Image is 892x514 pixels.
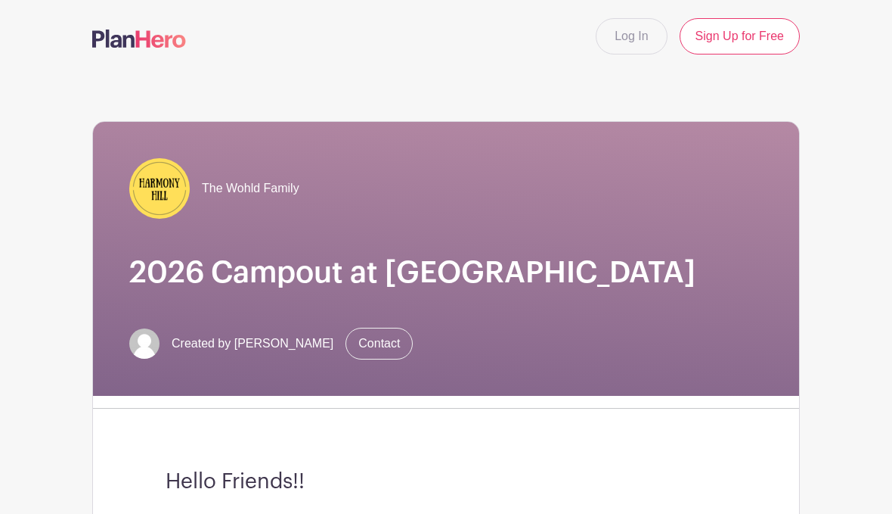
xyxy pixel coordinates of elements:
[680,18,800,55] a: Sign Up for Free
[202,179,299,198] span: The Wohld Family
[129,158,190,219] img: Harmony%20Hill%20logo.png
[596,18,667,55] a: Log In
[92,30,186,48] img: logo-507f7623f17ff9eddc593b1ce0a138ce2505c220e1c5a4e2b4648c50719b7d32.svg
[345,328,413,360] a: Contact
[129,255,763,291] h1: 2026 Campout at [GEOGRAPHIC_DATA]
[129,329,160,359] img: default-ce2991bfa6775e67f084385cd625a349d9dcbb7a52a09fb2fda1e96e2d18dcdb.png
[172,335,333,353] span: Created by [PERSON_NAME]
[166,469,726,494] h3: Hello Friends!!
